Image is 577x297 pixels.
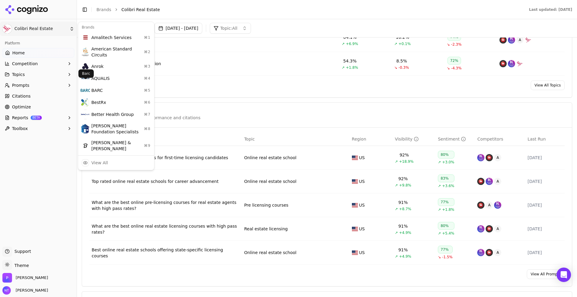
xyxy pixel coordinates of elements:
div: [PERSON_NAME] & [PERSON_NAME] [79,137,153,154]
div: Amalitech Services [79,32,153,44]
img: AQUALIS [81,74,90,83]
p: Barc [82,71,90,76]
div: Anrok [79,60,153,72]
span: ⌘ 2 [144,50,151,54]
span: ⌘ 3 [144,64,151,69]
div: Better Health Group [79,108,153,120]
span: ⌘ 4 [144,76,151,81]
div: BARC [79,84,153,96]
span: ⌘ 1 [144,35,151,40]
img: Better Health Group [81,110,90,119]
img: Amalitech Services [81,33,90,42]
div: BestRx [79,96,153,108]
img: BARC [81,86,90,95]
div: [PERSON_NAME] Foundation Specialists [79,120,153,137]
div: Brands [79,23,153,32]
span: ⌘ 9 [144,143,151,148]
span: ⌘ 7 [144,112,151,117]
img: Anrok [81,62,90,71]
span: ⌘ 5 [144,88,151,93]
div: American Standard Circuits [79,44,153,60]
div: AQUALIS [79,72,153,84]
img: BestRx [81,98,90,107]
img: Churchill & Harriman [81,141,90,150]
img: Cantey Foundation Specialists [81,124,90,134]
span: ⌘ 8 [144,126,151,131]
div: Current brand: Colibri Real Estate [78,22,154,170]
div: View All [91,160,108,166]
span: ⌘ 6 [144,100,151,105]
img: American Standard Circuits [81,47,90,57]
